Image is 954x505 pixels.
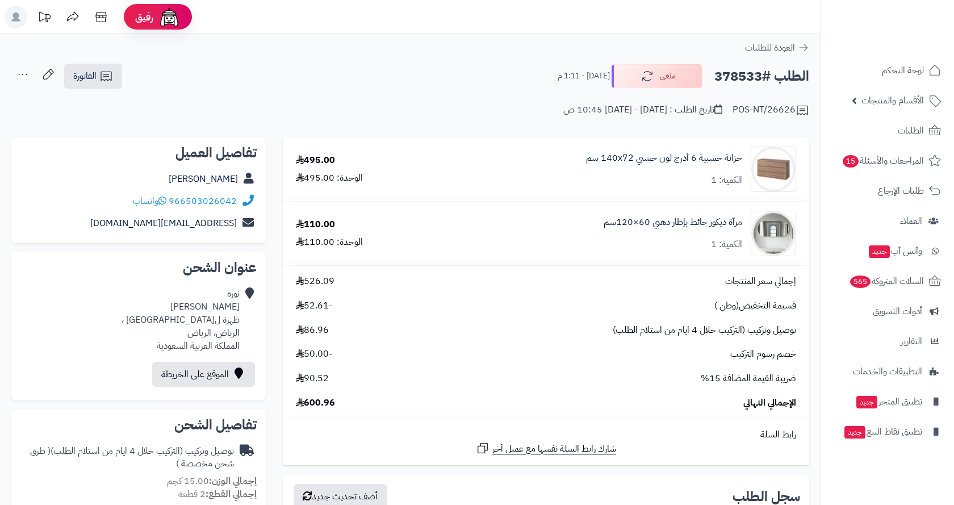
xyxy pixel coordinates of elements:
[882,62,924,78] span: لوحة التحكم
[869,245,890,258] span: جديد
[296,218,335,231] div: 110.00
[828,298,947,325] a: أدوات التسويق
[855,394,922,410] span: تطبيق المتجر
[20,445,234,471] div: توصيل وتركيب (التركيب خلال 4 ايام من استلام الطلب)
[828,117,947,144] a: الطلبات
[20,418,257,432] h2: تفاصيل الشحن
[563,103,722,116] div: تاريخ الطلب : [DATE] - [DATE] 10:45 ص
[733,490,800,503] h3: سجل الطلب
[167,474,257,488] small: 15.00 كجم
[158,6,181,28] img: ai-face.png
[714,299,796,312] span: قسيمة التخفيض(وطن )
[868,243,922,259] span: وآتس آب
[296,397,335,410] span: 600.96
[873,303,922,319] span: أدوات التسويق
[169,172,238,186] a: [PERSON_NAME]
[828,177,947,204] a: طلبات الإرجاع
[287,428,805,441] div: رابط السلة
[135,10,153,24] span: رفيق
[296,324,329,337] span: 86.96
[828,268,947,295] a: السلات المتروكة565
[122,287,240,352] div: نوره [PERSON_NAME] ظهرة ل[GEOGRAPHIC_DATA] ، الرياض، الرياض المملكة العربية السعودية
[844,426,865,439] span: جديد
[714,65,809,88] h2: الطلب #378533
[856,396,877,408] span: جديد
[20,261,257,274] h2: عنوان الشحن
[828,328,947,355] a: التقارير
[878,183,924,199] span: طلبات الإرجاع
[842,153,924,169] span: المراجعات والأسئلة
[733,103,809,117] div: POS-NT/26626
[492,443,616,456] span: شارك رابط السلة نفسها مع عميل آخر
[152,362,255,387] a: الموقع على الخريطة
[209,474,257,488] strong: إجمالي الوزن:
[745,41,809,55] a: العودة للطلبات
[745,41,795,55] span: العودة للطلبات
[751,147,796,192] img: 1752058398-1(9)-90x90.jpg
[828,237,947,265] a: وآتس آبجديد
[20,146,257,160] h2: تفاصيل العميل
[558,70,610,82] small: [DATE] - 1:11 م
[296,275,334,288] span: 526.09
[900,213,922,229] span: العملاء
[612,64,702,88] button: ملغي
[133,194,166,208] a: واتساب
[730,348,796,361] span: خصم رسوم التركيب
[206,487,257,501] strong: إجمالي القطع:
[849,273,924,289] span: السلات المتروكة
[90,216,237,230] a: [EMAIL_ADDRESS][DOMAIN_NAME]
[877,27,943,51] img: logo-2.png
[853,364,922,379] span: التطبيقات والخدمات
[64,64,122,89] a: الفاتورة
[586,152,742,165] a: خزانة خشبية 6 أدرج لون خشبي 140x72 سم
[861,93,924,108] span: الأقسام والمنتجات
[296,372,329,385] span: 90.52
[828,388,947,415] a: تطبيق المتجرجديد
[30,6,58,31] a: تحديثات المنصة
[843,424,922,440] span: تطبيق نقاط البيع
[725,275,796,288] span: إجمالي سعر المنتجات
[613,324,796,337] span: توصيل وتركيب (التركيب خلال 4 ايام من استلام الطلب)
[901,333,922,349] span: التقارير
[296,236,363,249] div: الوحدة: 110.00
[296,299,332,312] span: -52.61
[711,174,742,187] div: الكمية: 1
[476,441,616,456] a: شارك رابط السلة نفسها مع عميل آخر
[828,207,947,235] a: العملاء
[898,123,924,139] span: الطلبات
[828,418,947,445] a: تطبيق نقاط البيعجديد
[751,211,796,256] img: 1753182839-1-90x90.jpg
[828,57,947,84] a: لوحة التحكم
[828,147,947,174] a: المراجعات والأسئلة15
[828,358,947,385] a: التطبيقات والخدمات
[178,487,257,501] small: 2 قطعة
[296,348,332,361] span: -50.00
[711,238,742,251] div: الكمية: 1
[296,172,363,185] div: الوحدة: 495.00
[850,276,871,288] span: 565
[296,154,335,167] div: 495.00
[701,372,796,385] span: ضريبة القيمة المضافة 15%
[30,444,234,471] span: ( طرق شحن مخصصة )
[843,155,859,168] span: 15
[604,216,742,229] a: مرآة ديكور حائط بإطار ذهبي 60×120سم
[73,69,97,83] span: الفاتورة
[169,194,237,208] a: 966503026042
[743,397,796,410] span: الإجمالي النهائي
